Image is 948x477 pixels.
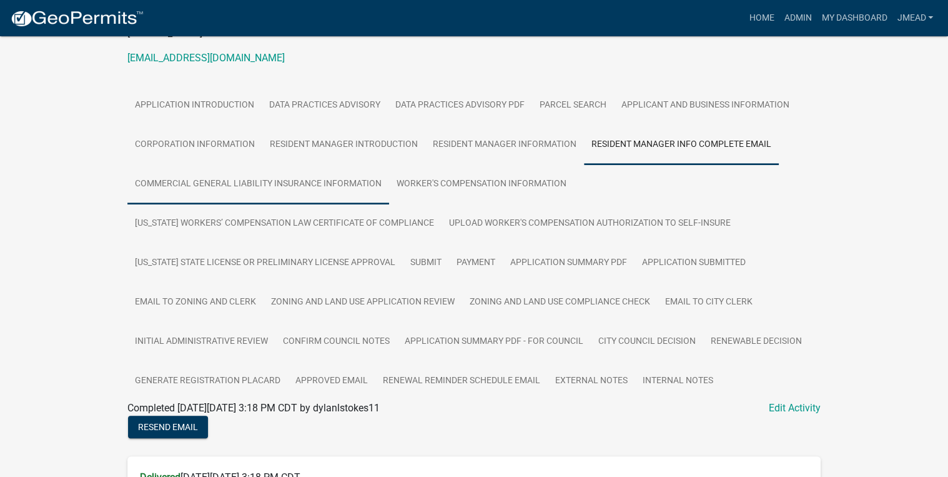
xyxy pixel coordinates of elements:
a: Renewable Decision [703,322,809,362]
a: Applicant and Business Information [614,86,797,126]
a: My Dashboard [816,6,892,30]
button: Resend Email [128,416,208,438]
a: Resident Manager Introduction [262,125,425,165]
a: Resident Manager Info Complete Email [584,125,779,165]
span: Resend Email [138,422,198,432]
a: Application Summary PDF - For Council [397,322,591,362]
a: Submit [403,243,449,283]
a: Application Submitted [634,243,753,283]
a: Data Practices Advisory PDF [388,86,532,126]
a: jmead [892,6,938,30]
a: [EMAIL_ADDRESS][DOMAIN_NAME] [127,52,285,64]
a: Renewal Reminder Schedule Email [375,361,548,401]
span: Completed [DATE][DATE] 3:18 PM CDT by dylanlstokes11 [127,402,380,414]
a: Zoning and Land Use Compliance Check [462,283,658,323]
a: Approved Email [288,361,375,401]
a: Confirm Council Notes [275,322,397,362]
a: Parcel search [532,86,614,126]
a: Commercial General Liability Insurance Information [127,164,389,204]
a: Internal Notes [635,361,721,401]
a: Worker's Compensation Information [389,164,574,204]
a: Upload Worker's Compensation Authorization to Self-Insure [442,204,738,244]
a: Admin [779,6,816,30]
a: Application Introduction [127,86,262,126]
a: [US_STATE] State License or Preliminary License Approval [127,243,403,283]
a: Zoning and Land Use Application Review [264,283,462,323]
a: Email to City Clerk [658,283,760,323]
a: Application Summary PDF [503,243,634,283]
a: [US_STATE] Workers’ Compensation Law Certificate of Compliance [127,204,442,244]
a: Initial Administrative Review [127,322,275,362]
a: Email to Zoning and Clerk [127,283,264,323]
a: Home [744,6,779,30]
a: External Notes [548,361,635,401]
a: Edit Activity [769,401,821,416]
a: City Council Decision [591,322,703,362]
a: Corporation Information [127,125,262,165]
a: Resident Manager Information [425,125,584,165]
a: Payment [449,243,503,283]
a: Data Practices Advisory [262,86,388,126]
a: Generate Registration Placard [127,361,288,401]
